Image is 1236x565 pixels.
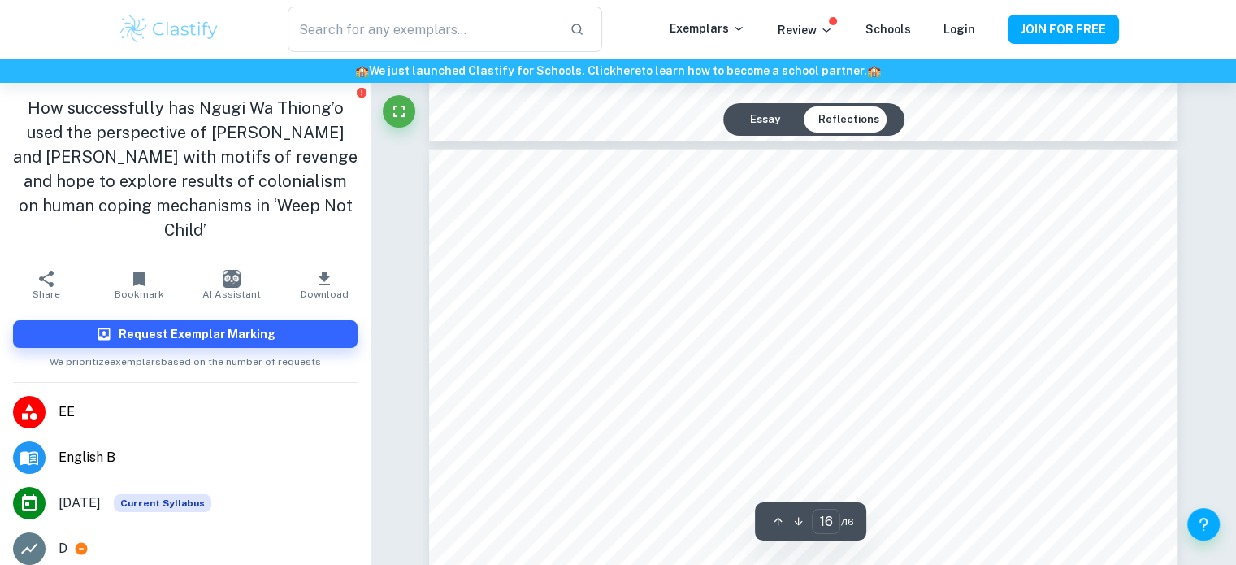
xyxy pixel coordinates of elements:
h6: We just launched Clastify for Schools. Click to learn how to become a school partner. [3,62,1233,80]
button: JOIN FOR FREE [1008,15,1119,44]
button: Download [278,262,371,307]
span: EE [59,402,358,422]
button: Essay [736,106,792,133]
span: Download [301,289,349,300]
span: / 16 [840,515,853,529]
a: here [616,64,641,77]
span: [DATE] [59,493,101,513]
p: D [59,539,67,558]
button: Bookmark [93,262,185,307]
span: English B [59,448,358,467]
a: Schools [865,23,911,36]
button: Report issue [355,86,367,98]
span: Bookmark [115,289,164,300]
button: AI Assistant [185,262,278,307]
button: Request Exemplar Marking [13,320,358,348]
span: Share [33,289,60,300]
p: Exemplars [670,20,745,37]
button: Reflections [804,106,891,133]
div: This exemplar is based on the current syllabus. Feel free to refer to it for inspiration/ideas wh... [114,494,211,512]
img: Clastify logo [118,13,221,46]
span: AI Assistant [202,289,261,300]
span: 🏫 [355,64,369,77]
a: Login [943,23,975,36]
h6: Request Exemplar Marking [119,325,275,343]
span: 🏫 [867,64,881,77]
span: Current Syllabus [114,494,211,512]
h1: How successfully has Ngugi Wa Thiong’o used the perspective of [PERSON_NAME] and [PERSON_NAME] wi... [13,96,358,242]
button: Fullscreen [383,95,415,128]
span: We prioritize exemplars based on the number of requests [50,348,321,369]
input: Search for any exemplars... [288,7,556,52]
img: AI Assistant [223,270,241,288]
p: Review [778,21,833,39]
button: Help and Feedback [1187,508,1220,541]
